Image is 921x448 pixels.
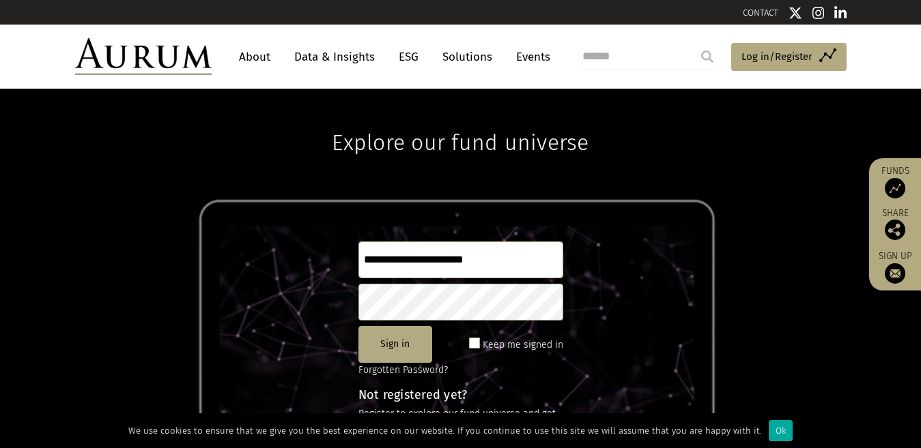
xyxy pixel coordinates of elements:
a: About [232,44,277,70]
img: Access Funds [885,178,905,198]
img: Linkedin icon [834,6,847,20]
a: Sign up [876,250,914,284]
a: Solutions [436,44,499,70]
div: Share [876,209,914,240]
img: Instagram icon [812,6,825,20]
a: Data & Insights [287,44,382,70]
input: Submit [694,43,721,70]
label: Keep me signed in [483,337,563,353]
a: Events [509,44,550,70]
h4: Not registered yet? [358,389,563,401]
a: ESG [392,44,425,70]
img: Twitter icon [789,6,802,20]
a: Log in/Register [731,43,847,72]
a: CONTACT [743,8,778,18]
img: Sign up to our newsletter [885,263,905,284]
p: Register to explore our fund universe and get access to: [358,406,563,437]
a: Forgotten Password? [358,364,448,376]
a: Funds [876,165,914,198]
img: Aurum [75,38,212,75]
span: Log in/Register [741,48,812,65]
button: Sign in [358,326,432,363]
div: Ok [769,420,793,441]
h1: Explore our fund universe [332,89,589,155]
img: Share this post [885,220,905,240]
